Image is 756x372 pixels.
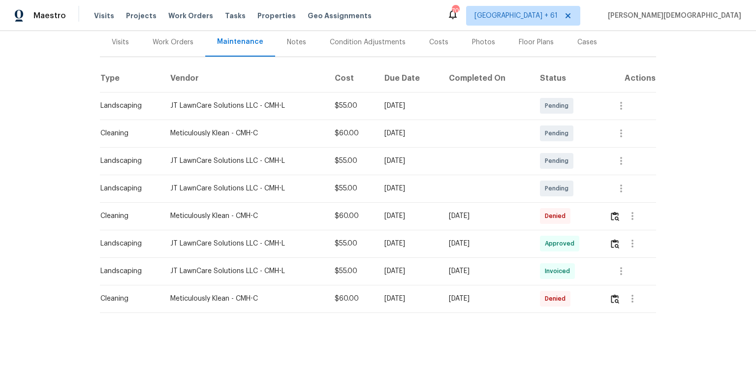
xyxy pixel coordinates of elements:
[126,11,157,21] span: Projects
[545,239,578,248] span: Approved
[452,6,459,16] div: 706
[335,128,369,138] div: $60.00
[441,64,532,92] th: Completed On
[545,101,572,111] span: Pending
[170,239,318,248] div: JT LawnCare Solutions LLC - CMH-L
[449,266,524,276] div: [DATE]
[384,156,433,166] div: [DATE]
[287,37,306,47] div: Notes
[335,101,369,111] div: $55.00
[330,37,406,47] div: Condition Adjustments
[377,64,441,92] th: Due Date
[100,101,155,111] div: Landscaping
[545,156,572,166] span: Pending
[100,64,162,92] th: Type
[112,37,129,47] div: Visits
[449,211,524,221] div: [DATE]
[545,294,569,304] span: Denied
[577,37,597,47] div: Cases
[545,266,574,276] span: Invoiced
[153,37,193,47] div: Work Orders
[170,294,318,304] div: Meticulously Klean - CMH-C
[384,101,433,111] div: [DATE]
[100,128,155,138] div: Cleaning
[545,211,569,221] span: Denied
[217,37,263,47] div: Maintenance
[384,184,433,193] div: [DATE]
[335,294,369,304] div: $60.00
[611,294,619,304] img: Review Icon
[100,184,155,193] div: Landscaping
[545,184,572,193] span: Pending
[601,64,656,92] th: Actions
[225,12,246,19] span: Tasks
[611,212,619,221] img: Review Icon
[335,266,369,276] div: $55.00
[449,239,524,248] div: [DATE]
[100,294,155,304] div: Cleaning
[100,266,155,276] div: Landscaping
[100,211,155,221] div: Cleaning
[170,211,318,221] div: Meticulously Klean - CMH-C
[100,239,155,248] div: Landscaping
[429,37,448,47] div: Costs
[168,11,213,21] span: Work Orders
[532,64,601,92] th: Status
[604,11,741,21] span: [PERSON_NAME][DEMOGRAPHIC_DATA]
[170,156,318,166] div: JT LawnCare Solutions LLC - CMH-L
[335,239,369,248] div: $55.00
[335,156,369,166] div: $55.00
[384,239,433,248] div: [DATE]
[384,128,433,138] div: [DATE]
[170,101,318,111] div: JT LawnCare Solutions LLC - CMH-L
[335,211,369,221] div: $60.00
[335,184,369,193] div: $55.00
[384,294,433,304] div: [DATE]
[327,64,377,92] th: Cost
[449,294,524,304] div: [DATE]
[384,266,433,276] div: [DATE]
[162,64,326,92] th: Vendor
[519,37,554,47] div: Floor Plans
[609,204,621,228] button: Review Icon
[94,11,114,21] span: Visits
[609,287,621,310] button: Review Icon
[100,156,155,166] div: Landscaping
[257,11,296,21] span: Properties
[170,128,318,138] div: Meticulously Klean - CMH-C
[170,184,318,193] div: JT LawnCare Solutions LLC - CMH-L
[472,37,495,47] div: Photos
[384,211,433,221] div: [DATE]
[170,266,318,276] div: JT LawnCare Solutions LLC - CMH-L
[609,232,621,255] button: Review Icon
[611,239,619,248] img: Review Icon
[308,11,372,21] span: Geo Assignments
[474,11,558,21] span: [GEOGRAPHIC_DATA] + 61
[545,128,572,138] span: Pending
[33,11,66,21] span: Maestro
